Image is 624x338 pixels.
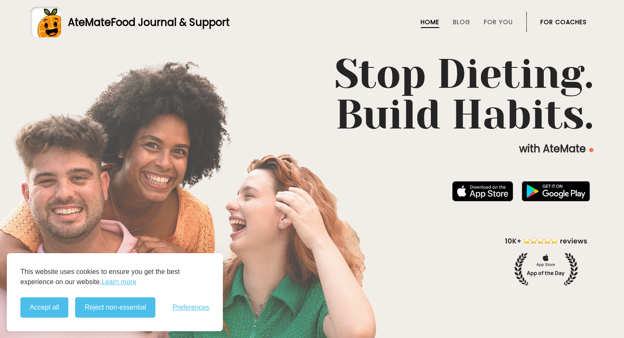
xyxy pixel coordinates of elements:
[75,297,155,318] button: Reject non-essential
[453,19,470,25] a: Blog
[499,236,593,285] img: home-hero-appoftheday.png
[20,267,209,287] p: This website uses cookies to ensure you get the best experience on our website.
[61,15,230,30] div: AteMate
[452,181,513,201] img: badge-download-apple.svg
[173,304,209,311] span: Preferences
[31,7,593,37] a: AteMateFood Journal & Support
[31,54,593,135] h1: Stop Dieting. Build Habits.
[20,297,68,318] button: Accept all cookies
[484,19,513,25] a: For You
[421,19,439,25] a: Home
[522,181,590,201] img: badge-download-google.png
[111,15,230,29] span: Food Journal & Support
[101,277,136,287] a: Learn more
[540,19,587,25] a: For Coaches
[31,142,593,156] p: with AteMate
[173,304,209,311] button: Toggle preferences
